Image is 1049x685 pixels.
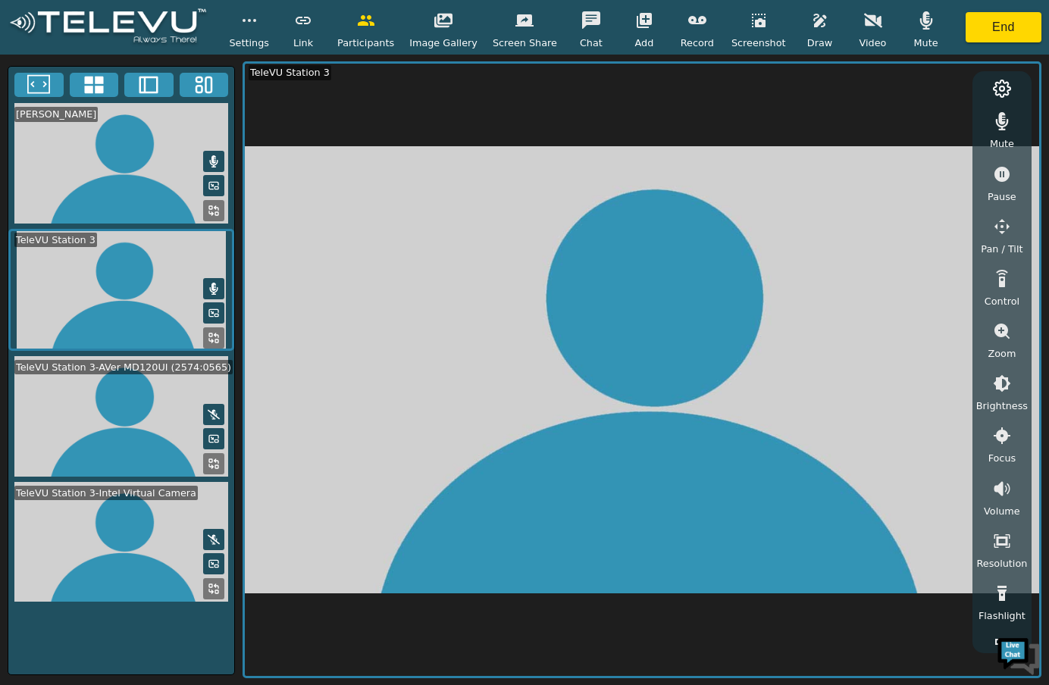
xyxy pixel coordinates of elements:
[203,578,224,599] button: Replace Feed
[979,608,1026,623] span: Flashlight
[14,233,97,247] div: TeleVU Station 3
[807,36,832,50] span: Draw
[203,200,224,221] button: Replace Feed
[985,294,1019,308] span: Control
[14,73,64,97] button: Fullscreen
[913,36,938,50] span: Mute
[203,553,224,574] button: Picture in Picture
[203,404,224,425] button: Mute
[981,242,1022,256] span: Pan / Tilt
[249,65,331,80] div: TeleVU Station 3
[203,302,224,324] button: Picture in Picture
[8,414,289,467] textarea: Type your message and hit 'Enter'
[203,428,224,449] button: Picture in Picture
[14,486,198,500] div: TeleVU Station 3-Intel Virtual Camera
[681,36,714,50] span: Record
[88,191,209,344] span: We're online!
[976,556,1027,571] span: Resolution
[229,36,269,50] span: Settings
[990,136,1014,151] span: Mute
[988,451,1016,465] span: Focus
[996,632,1041,677] img: Chat Widget
[8,8,208,47] img: logoWhite.png
[124,73,174,97] button: Two Window Medium
[203,453,224,474] button: Replace Feed
[988,189,1016,204] span: Pause
[635,36,654,50] span: Add
[337,36,394,50] span: Participants
[493,36,557,50] span: Screen Share
[409,36,478,50] span: Image Gallery
[14,360,233,374] div: TeleVU Station 3-AVer MD120UI (2574:0565)
[731,36,786,50] span: Screenshot
[180,73,229,97] button: Three Window Medium
[26,70,64,108] img: d_736959983_company_1615157101543_736959983
[14,107,98,121] div: [PERSON_NAME]
[203,175,224,196] button: Picture in Picture
[966,12,1041,42] button: End
[988,346,1016,361] span: Zoom
[70,73,119,97] button: 4x4
[293,36,313,50] span: Link
[203,278,224,299] button: Mute
[249,8,285,44] div: Minimize live chat window
[976,399,1028,413] span: Brightness
[79,80,255,99] div: Chat with us now
[203,151,224,172] button: Mute
[580,36,603,50] span: Chat
[203,327,224,349] button: Replace Feed
[860,36,887,50] span: Video
[984,504,1020,518] span: Volume
[203,529,224,550] button: Mute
